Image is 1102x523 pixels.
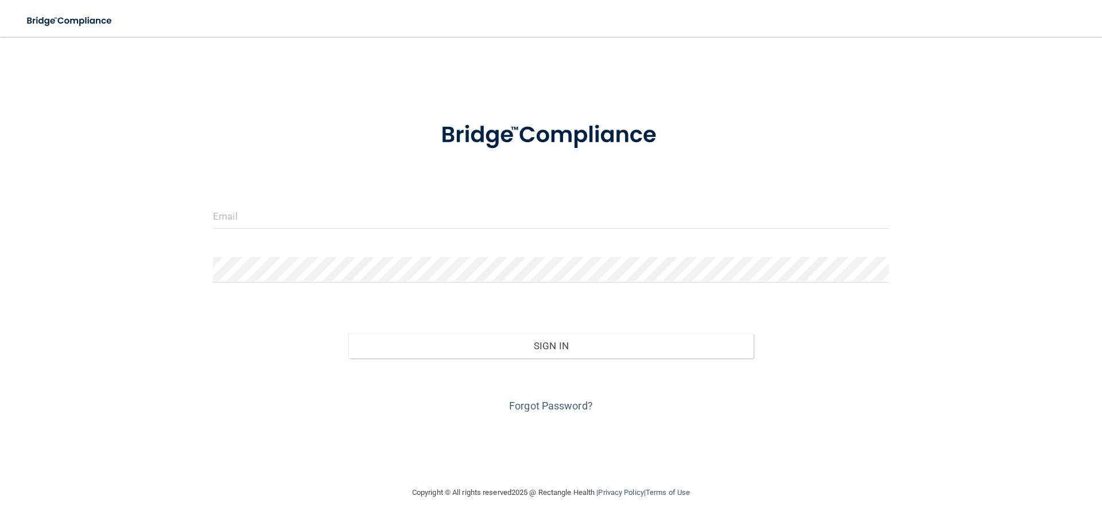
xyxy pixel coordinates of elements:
[417,106,685,165] img: bridge_compliance_login_screen.278c3ca4.svg
[213,203,889,229] input: Email
[598,488,643,497] a: Privacy Policy
[509,400,593,412] a: Forgot Password?
[646,488,690,497] a: Terms of Use
[17,9,123,33] img: bridge_compliance_login_screen.278c3ca4.svg
[348,333,754,358] button: Sign In
[342,474,760,511] div: Copyright © All rights reserved 2025 @ Rectangle Health | |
